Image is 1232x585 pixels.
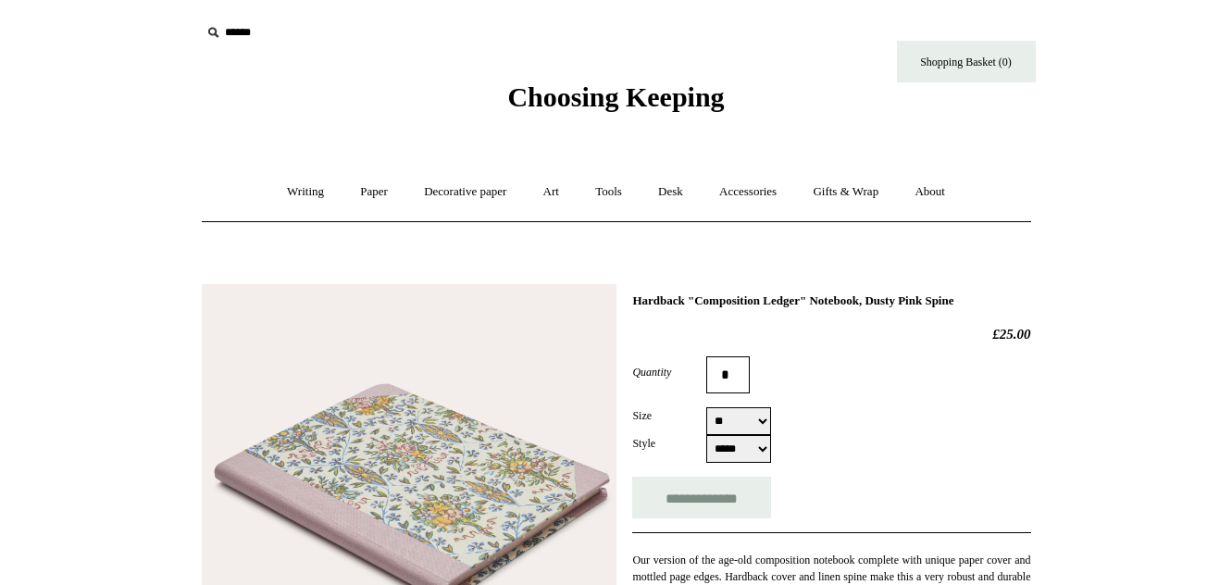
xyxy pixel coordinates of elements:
[632,407,706,424] label: Size
[579,168,639,217] a: Tools
[632,326,1030,342] h2: £25.00
[343,168,404,217] a: Paper
[632,364,706,380] label: Quantity
[897,41,1036,82] a: Shopping Basket (0)
[641,168,700,217] a: Desk
[632,435,706,452] label: Style
[407,168,523,217] a: Decorative paper
[507,81,724,112] span: Choosing Keeping
[270,168,341,217] a: Writing
[507,96,724,109] a: Choosing Keeping
[703,168,793,217] a: Accessories
[632,293,1030,308] h1: Hardback "Composition Ledger" Notebook, Dusty Pink Spine
[898,168,962,217] a: About
[527,168,576,217] a: Art
[796,168,895,217] a: Gifts & Wrap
